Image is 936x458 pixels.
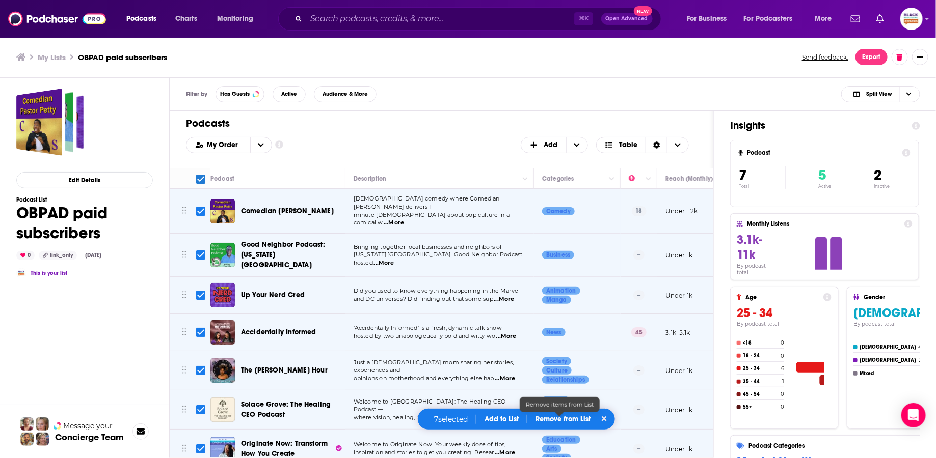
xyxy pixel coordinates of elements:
[181,402,188,417] button: Move
[16,268,26,278] img: blackpodcastingawards
[210,397,235,422] img: Solace Grove: The Healing CEO Podcast
[210,243,235,267] img: Good Neighbor Podcast: Colorado Springs
[196,291,205,300] span: Toggle select row
[186,117,689,130] h1: Podcasts
[494,295,515,303] span: ...More
[521,137,588,153] button: + Add
[354,449,494,456] span: inspiration and stories to get you creating! Resear
[874,166,881,184] span: 2
[354,441,506,448] span: Welcome to Originate Now! Your weekly dose of tips,
[38,52,66,62] a: My Lists
[743,404,779,410] h4: 55+
[354,414,496,421] span: where vision, healing, and purpose collide. Hosted
[855,49,888,65] button: Export
[781,353,784,359] h4: 0
[818,184,831,189] p: Active
[739,166,746,184] span: 7
[36,417,49,431] img: Jules Profile
[544,141,558,149] span: Add
[737,232,762,263] span: 3.1k-11k
[744,12,793,26] span: For Podcasters
[181,325,188,340] button: Move
[241,328,316,336] span: Accidentally Informed
[55,432,124,442] h3: Concierge Team
[818,166,826,184] span: 5
[866,91,892,97] span: Split View
[860,370,918,377] h4: Mixed
[542,436,580,444] a: Education
[601,13,653,25] button: Open AdvancedNew
[542,376,589,384] a: Relationships
[210,283,235,307] img: Up Your Nerd Cred
[900,8,923,30] button: Show profile menu
[196,444,205,453] span: Toggle select row
[210,320,235,345] img: Accidentally Informed
[633,250,645,260] p: --
[196,366,205,375] span: Toggle select row
[241,240,342,270] a: Good Neighbor Podcast: [US_STATE][GEOGRAPHIC_DATA]
[781,339,784,346] h4: 0
[196,207,205,216] span: Toggle select row
[919,357,922,363] h4: 2
[745,294,819,301] h4: Age
[181,441,188,456] button: Move
[748,442,936,449] h4: Podcast Categories
[186,141,250,149] button: open menu
[643,173,655,185] button: Column Actions
[186,137,272,153] h2: Choose List sort
[16,196,153,203] h3: Podcast List
[900,8,923,30] span: Logged in as blackpodcastingawards
[495,449,515,457] span: ...More
[808,11,845,27] button: open menu
[665,207,698,215] p: Under 1.2k
[606,173,618,185] button: Column Actions
[743,353,779,359] h4: 18 - 24
[374,259,394,267] span: ...More
[126,12,156,26] span: Podcasts
[241,366,328,375] span: The [PERSON_NAME] Hour
[16,89,84,156] span: OBPAD paid subscribers
[20,433,34,446] img: Jon Profile
[743,365,779,371] h4: 25 - 34
[216,86,264,102] button: Has Guests
[20,417,34,431] img: Sydney Profile
[220,91,250,97] span: Has Guests
[665,406,692,414] p: Under 1k
[207,141,242,149] span: My Order
[495,375,515,383] span: ...More
[288,7,671,31] div: Search podcasts, credits, & more...
[781,365,784,372] h4: 6
[633,290,645,300] p: --
[196,405,205,414] span: Toggle select row
[241,399,342,420] a: Solace Grove: The Healing CEO Podcast
[354,195,500,210] span: [DEMOGRAPHIC_DATA] comedy where Comedian [PERSON_NAME] delivers 1
[747,220,900,227] h4: Monthly Listens
[542,366,572,375] a: Culture
[250,137,272,153] button: open menu
[920,370,922,377] h4: 1
[542,357,571,365] a: Society
[542,207,575,215] a: Comedy
[860,344,916,350] h4: [DEMOGRAPHIC_DATA]
[730,119,904,132] h1: Insights
[354,375,494,382] span: opinions on motherhood and everything else hap
[217,12,253,26] span: Monitoring
[241,327,316,337] a: Accidentally Informed
[241,439,328,458] span: Originate Now: Transform How You Create
[596,137,689,153] button: Choose View
[354,295,493,302] span: and DC universes? Did finding out that some sup
[815,12,832,26] span: More
[737,321,832,327] h4: By podcast total
[542,445,561,453] a: Arts
[281,91,297,97] span: Active
[63,421,113,431] span: Message your
[847,10,864,27] a: Show notifications dropdown
[781,391,784,397] h4: 0
[606,16,648,21] span: Open Advanced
